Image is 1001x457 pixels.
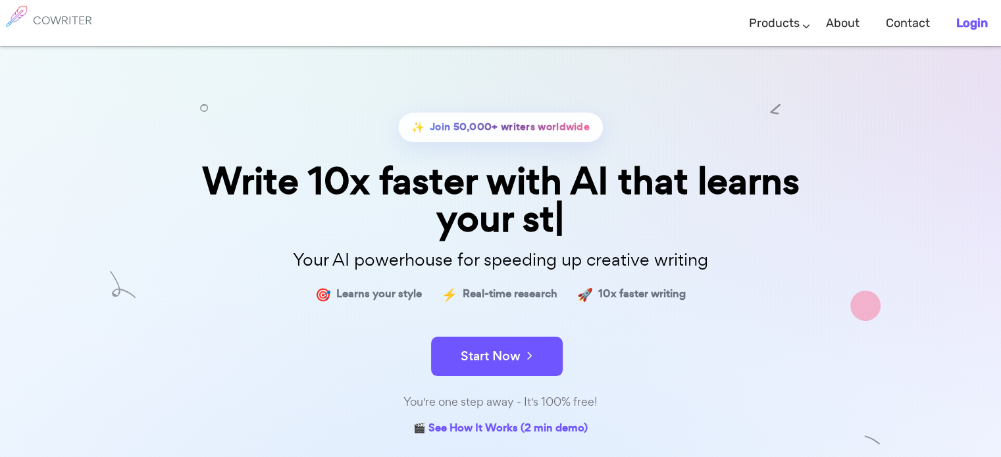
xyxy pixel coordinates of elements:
[826,4,860,43] a: About
[33,14,92,26] h6: COWRITER
[442,285,457,304] span: ⚡
[577,285,593,304] span: 🚀
[431,337,563,376] button: Start Now
[956,4,988,43] a: Login
[172,246,830,274] p: Your AI powerhouse for speeding up creative writing
[598,285,686,304] span: 10x faster writing
[172,393,830,412] div: You're one step away - It's 100% free!
[336,285,422,304] span: Learns your style
[413,419,588,439] a: 🎬 See How It Works (2 min demo)
[315,285,331,304] span: 🎯
[749,4,800,43] a: Products
[430,118,590,137] span: Join 50,000+ writers worldwide
[110,271,136,298] img: shape
[956,16,988,30] b: Login
[886,4,930,43] a: Contact
[411,118,424,137] span: ✨
[864,432,881,448] img: shape
[463,285,557,304] span: Real-time research
[172,162,830,237] div: Write 10x faster with AI that learns your st
[850,291,881,321] img: shape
